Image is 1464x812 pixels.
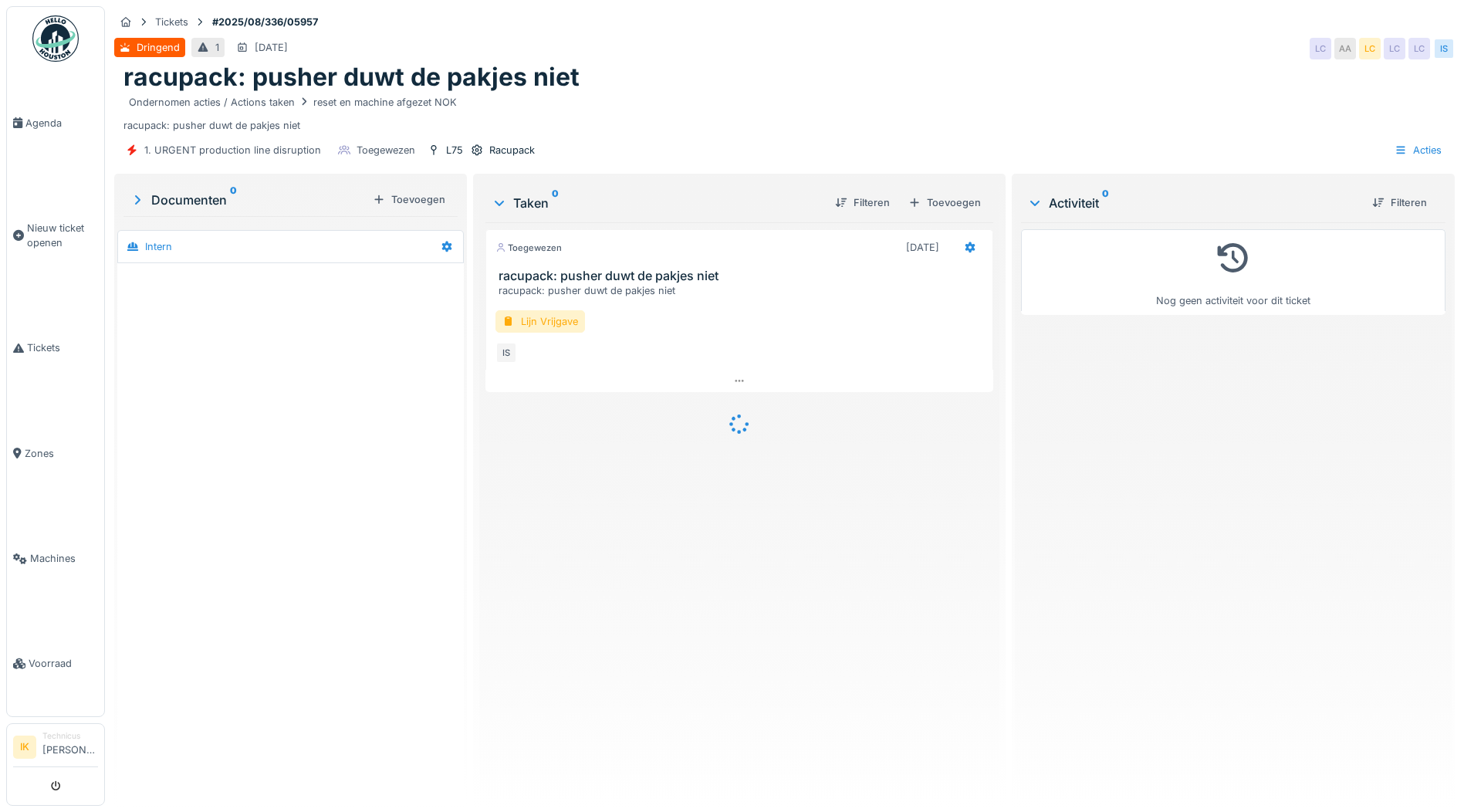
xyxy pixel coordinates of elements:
[1310,38,1331,59] div: LC
[42,730,98,763] li: [PERSON_NAME]
[1359,38,1381,59] div: LC
[499,269,986,283] h3: racupack: pusher duwt de pakjes niet
[25,116,98,130] span: Agenda
[357,143,415,157] div: Toegewezen
[7,175,104,296] a: Nieuw ticket openen
[906,240,939,255] div: [DATE]
[130,191,367,209] div: Documenten
[13,736,36,759] li: IK
[215,40,219,55] div: 1
[137,40,180,55] div: Dringend
[29,656,98,671] span: Voorraad
[7,611,104,716] a: Voorraad
[7,296,104,401] a: Tickets
[129,95,457,110] div: Ondernomen acties / Actions taken reset en machine afgezet NOK
[155,15,188,29] div: Tickets
[492,194,823,212] div: Taken
[367,189,451,210] div: Toevoegen
[1366,192,1433,213] div: Filteren
[42,730,98,742] div: Technicus
[1408,38,1430,59] div: LC
[13,730,98,767] a: IK Technicus[PERSON_NAME]
[27,340,98,355] span: Tickets
[144,143,321,157] div: 1. URGENT production line disruption
[230,191,237,209] sup: 0
[7,506,104,611] a: Machines
[495,310,585,333] div: Lijn Vrijgave
[206,15,324,29] strong: #2025/08/336/05957
[552,194,559,212] sup: 0
[489,143,535,157] div: Racupack
[1388,139,1449,161] div: Acties
[1102,194,1109,212] sup: 0
[446,143,463,157] div: L75
[123,93,1445,133] div: racupack: pusher duwt de pakjes niet
[123,63,580,92] h1: racupack: pusher duwt de pakjes niet
[145,239,172,254] div: Intern
[1433,38,1455,59] div: IS
[1027,194,1360,212] div: Activiteit
[7,70,104,175] a: Agenda
[495,342,517,364] div: IS
[499,283,986,298] div: racupack: pusher duwt de pakjes niet
[1334,38,1356,59] div: AA
[25,446,98,461] span: Zones
[1384,38,1405,59] div: LC
[7,401,104,506] a: Zones
[255,40,288,55] div: [DATE]
[829,192,896,213] div: Filteren
[30,551,98,566] span: Machines
[27,221,98,250] span: Nieuw ticket openen
[1031,236,1435,308] div: Nog geen activiteit voor dit ticket
[32,15,79,62] img: Badge_color-CXgf-gQk.svg
[495,242,562,255] div: Toegewezen
[902,192,987,213] div: Toevoegen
